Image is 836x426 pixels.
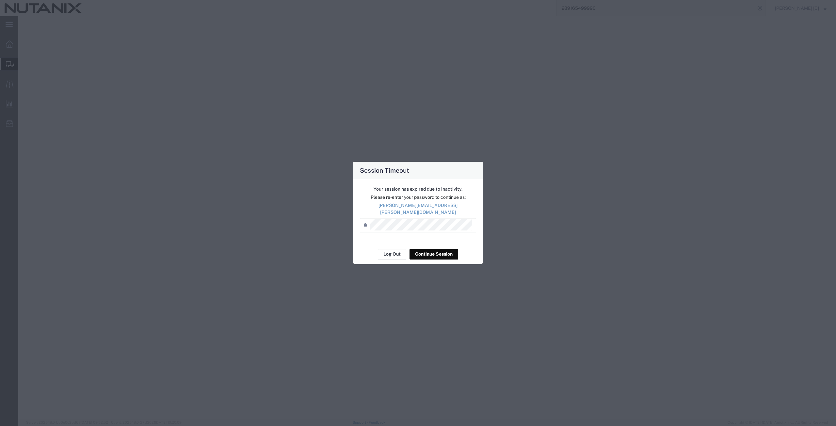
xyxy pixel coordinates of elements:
[360,166,409,175] h4: Session Timeout
[360,186,476,193] p: Your session has expired due to inactivity.
[360,202,476,216] p: [PERSON_NAME][EMAIL_ADDRESS][PERSON_NAME][DOMAIN_NAME]
[410,249,458,260] button: Continue Session
[378,249,406,260] button: Log Out
[360,194,476,201] p: Please re-enter your password to continue as:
